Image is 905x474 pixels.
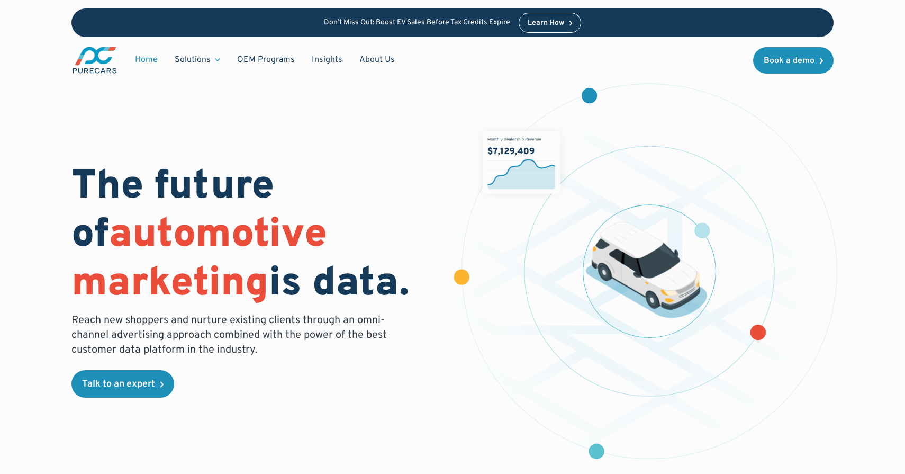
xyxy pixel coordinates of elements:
[175,54,211,66] div: Solutions
[71,370,174,398] a: Talk to an expert
[764,57,815,65] div: Book a demo
[586,222,708,318] img: illustration of a vehicle
[71,313,393,357] p: Reach new shoppers and nurture existing clients through an omni-channel advertising approach comb...
[229,50,303,70] a: OEM Programs
[82,380,155,389] div: Talk to an expert
[324,19,510,28] p: Don’t Miss Out: Boost EV Sales Before Tax Credits Expire
[126,50,166,70] a: Home
[519,13,582,33] a: Learn How
[71,46,118,75] img: purecars logo
[528,20,564,27] div: Learn How
[303,50,351,70] a: Insights
[753,47,834,74] a: Book a demo
[483,131,560,194] img: chart showing monthly dealership revenue of $7m
[71,46,118,75] a: main
[166,50,229,70] div: Solutions
[351,50,403,70] a: About Us
[71,164,440,309] h1: The future of is data.
[71,210,327,309] span: automotive marketing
